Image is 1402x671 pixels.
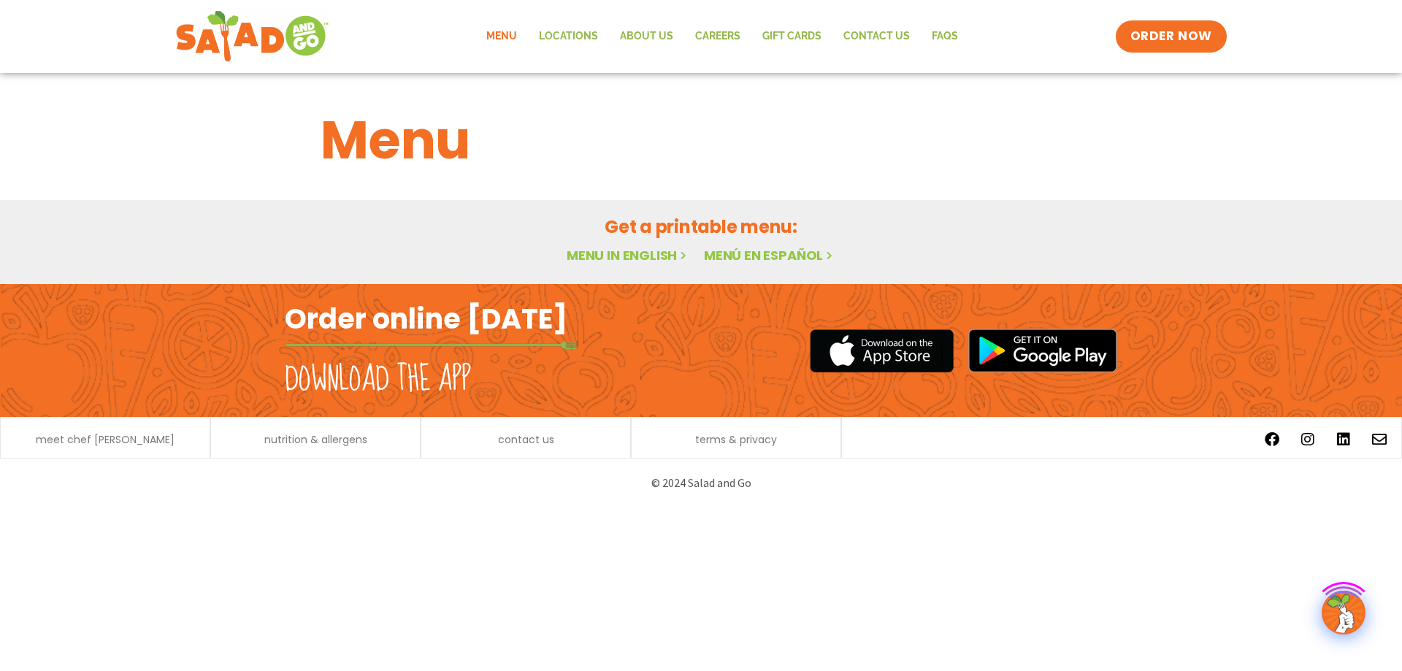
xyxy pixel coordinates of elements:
a: FAQs [921,20,969,53]
a: meet chef [PERSON_NAME] [36,434,175,445]
img: new-SAG-logo-768×292 [175,7,329,66]
p: © 2024 Salad and Go [292,473,1110,493]
a: Menu in English [567,246,689,264]
span: ORDER NOW [1130,28,1212,45]
h2: Order online [DATE] [285,301,567,337]
nav: Menu [475,20,969,53]
h1: Menu [321,101,1081,180]
a: contact us [498,434,554,445]
a: terms & privacy [695,434,777,445]
a: About Us [609,20,684,53]
a: GIFT CARDS [751,20,832,53]
h2: Get a printable menu: [321,214,1081,239]
a: Menú en español [704,246,835,264]
a: Careers [684,20,751,53]
a: Contact Us [832,20,921,53]
img: appstore [810,327,954,375]
a: Menu [475,20,528,53]
a: Locations [528,20,609,53]
img: fork [285,341,577,349]
a: ORDER NOW [1116,20,1227,53]
a: nutrition & allergens [264,434,367,445]
h2: Download the app [285,359,471,400]
img: google_play [968,329,1117,372]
